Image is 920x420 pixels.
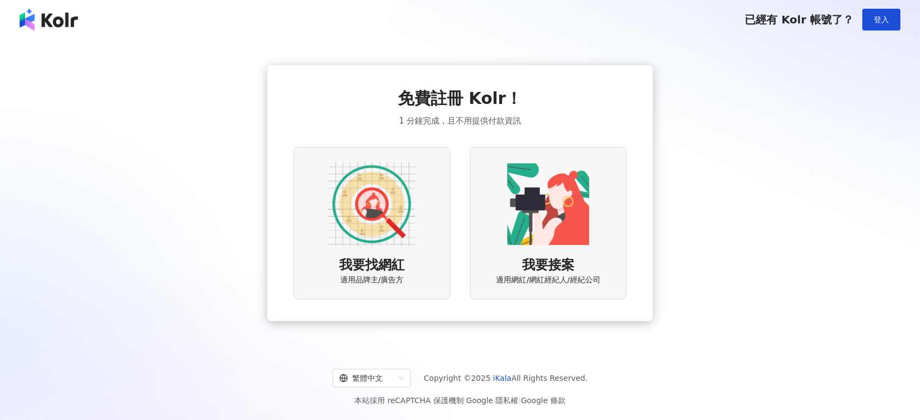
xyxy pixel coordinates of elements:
span: 我要找網紅 [339,256,404,275]
span: 登入 [874,15,889,24]
button: 登入 [862,9,900,30]
a: iKala [493,374,512,382]
span: 1 分鐘完成，且不用提供付款資訊 [399,114,521,127]
span: 已經有 Kolr 帳號了？ [745,13,854,26]
span: 我要接案 [522,256,574,275]
span: 適用網紅/網紅經紀人/經紀公司 [496,275,600,286]
a: Google 隱私權 [466,396,518,405]
img: AD identity option [328,160,415,248]
span: 本站採用 reCAPTCHA 保護機制 [354,394,565,407]
img: KOL identity option [505,160,592,248]
img: logo [20,9,78,30]
span: | [518,396,521,405]
span: 免費註冊 Kolr！ [398,87,523,110]
span: | [464,396,467,405]
div: 繁體中文 [339,369,395,387]
span: Copyright © 2025 All Rights Reserved. [424,372,588,385]
a: Google 條款 [521,396,566,405]
span: 適用品牌主/廣告方 [340,275,404,286]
